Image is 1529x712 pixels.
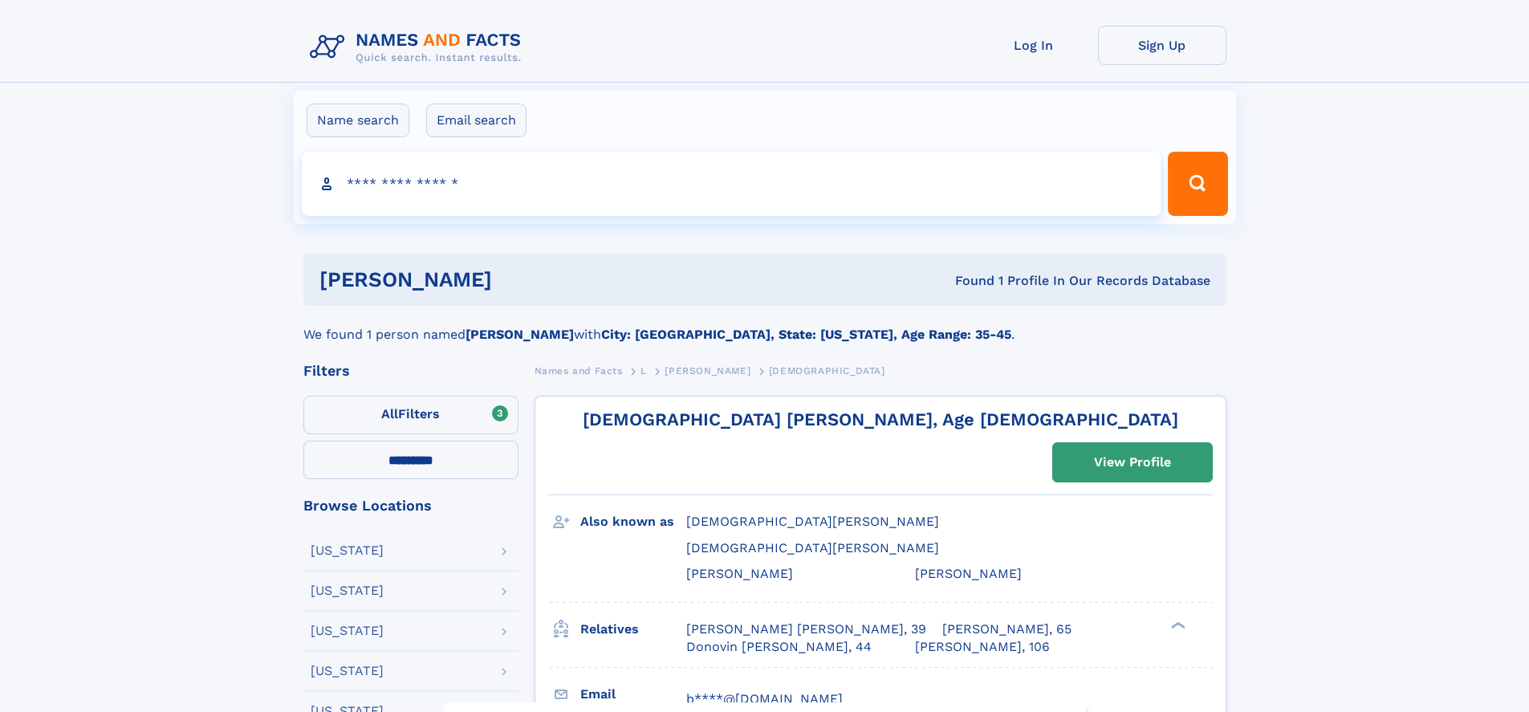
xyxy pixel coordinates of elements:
[686,638,872,656] a: Donovin [PERSON_NAME], 44
[970,26,1098,65] a: Log In
[311,584,384,597] div: [US_STATE]
[665,360,750,380] a: [PERSON_NAME]
[723,272,1210,290] div: Found 1 Profile In Our Records Database
[1094,444,1171,481] div: View Profile
[665,365,750,376] span: [PERSON_NAME]
[311,665,384,677] div: [US_STATE]
[601,327,1011,342] b: City: [GEOGRAPHIC_DATA], State: [US_STATE], Age Range: 35-45
[381,406,398,421] span: All
[915,566,1022,581] span: [PERSON_NAME]
[583,409,1178,429] a: [DEMOGRAPHIC_DATA] [PERSON_NAME], Age [DEMOGRAPHIC_DATA]
[769,365,885,376] span: [DEMOGRAPHIC_DATA]
[640,360,647,380] a: L
[535,360,623,380] a: Names and Facts
[303,306,1226,344] div: We found 1 person named with .
[1168,152,1227,216] button: Search Button
[311,544,384,557] div: [US_STATE]
[466,327,574,342] b: [PERSON_NAME]
[686,566,793,581] span: [PERSON_NAME]
[915,638,1050,656] a: [PERSON_NAME], 106
[302,152,1161,216] input: search input
[1167,620,1186,630] div: ❯
[1053,443,1212,482] a: View Profile
[640,365,647,376] span: L
[303,364,518,378] div: Filters
[319,270,724,290] h1: [PERSON_NAME]
[686,514,939,529] span: [DEMOGRAPHIC_DATA][PERSON_NAME]
[426,104,527,137] label: Email search
[303,498,518,513] div: Browse Locations
[307,104,409,137] label: Name search
[303,396,518,434] label: Filters
[1098,26,1226,65] a: Sign Up
[942,620,1072,638] a: [PERSON_NAME], 65
[303,26,535,69] img: Logo Names and Facts
[686,620,926,638] a: [PERSON_NAME] [PERSON_NAME], 39
[580,681,686,708] h3: Email
[686,540,939,555] span: [DEMOGRAPHIC_DATA][PERSON_NAME]
[580,616,686,643] h3: Relatives
[311,625,384,637] div: [US_STATE]
[580,508,686,535] h3: Also known as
